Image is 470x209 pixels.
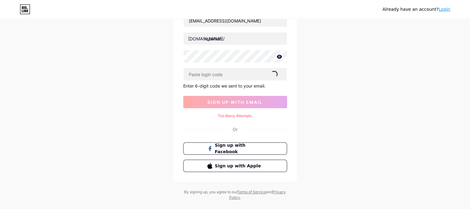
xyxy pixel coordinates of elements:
div: Too Many Attempts. [183,113,287,119]
input: Paste login code [184,68,287,80]
input: username [184,32,287,45]
div: By signing up, you agree to our and . [183,189,288,200]
span: sign up with email [207,100,263,105]
a: Terms of Service [237,190,266,194]
div: Enter 6-digit code we sent to your email. [183,83,287,88]
div: Or [233,126,238,133]
input: Email [184,14,287,27]
button: Sign up with Facebook [183,142,287,155]
div: Already have an account? [383,6,450,13]
span: Sign up with Facebook [215,142,263,155]
button: Sign up with Apple [183,160,287,172]
span: Sign up with Apple [215,163,263,169]
div: [DOMAIN_NAME]/ [188,35,225,42]
a: Login [438,7,450,12]
button: sign up with email [183,96,287,108]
